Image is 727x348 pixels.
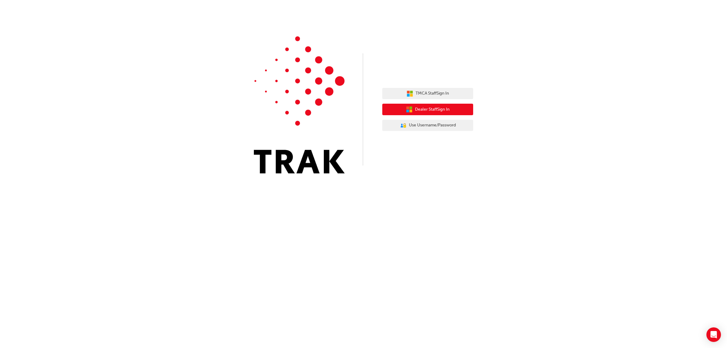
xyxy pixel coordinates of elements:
[382,88,473,99] button: TMCA StaffSign In
[416,90,449,97] span: TMCA Staff Sign In
[382,120,473,131] button: Use Username/Password
[706,327,721,342] div: Open Intercom Messenger
[254,36,345,173] img: Trak
[409,122,456,129] span: Use Username/Password
[382,104,473,115] button: Dealer StaffSign In
[415,106,450,113] span: Dealer Staff Sign In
